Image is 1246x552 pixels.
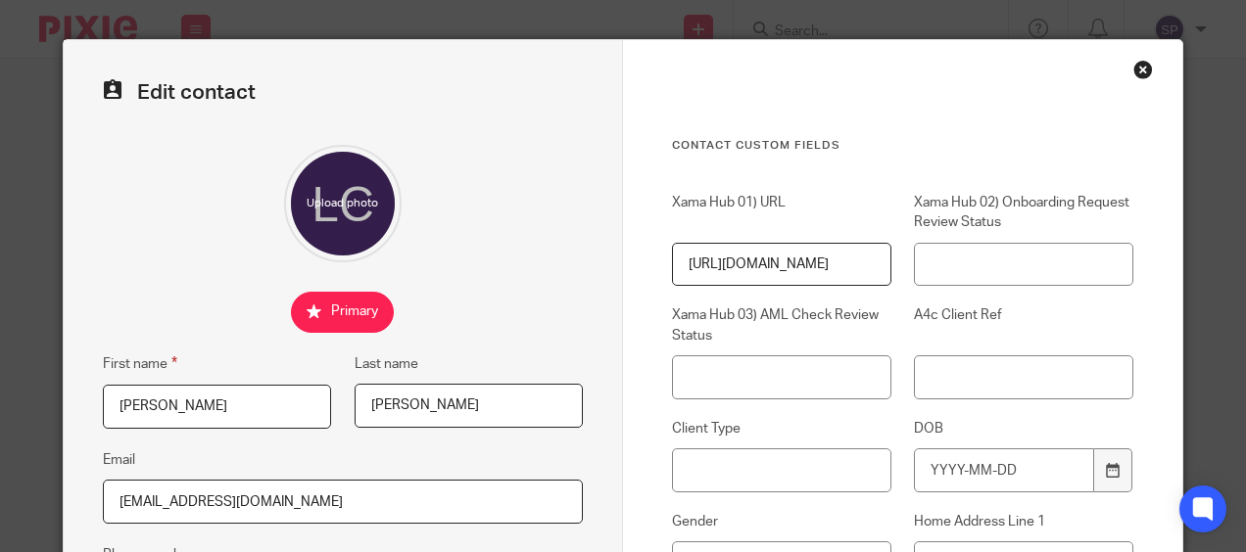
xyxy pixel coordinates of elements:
label: Email [103,450,135,470]
label: Client Type [672,419,891,438]
label: Gender [672,512,891,531]
label: First name [103,352,177,375]
label: DOB [914,419,1133,438]
div: Close this dialog window [1133,60,1153,79]
label: A4c Client Ref [914,305,1133,345]
input: YYYY-MM-DD [914,448,1094,492]
label: Home Address Line 1 [914,512,1133,531]
label: Xama Hub 03) AML Check Review Status [672,305,891,345]
label: Last name [355,354,418,374]
h3: Contact Custom fields [672,138,1133,154]
label: Xama Hub 02) Onboarding Request Review Status [914,193,1133,233]
label: Xama Hub 01) URL [672,193,891,233]
h2: Edit contact [103,79,583,106]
